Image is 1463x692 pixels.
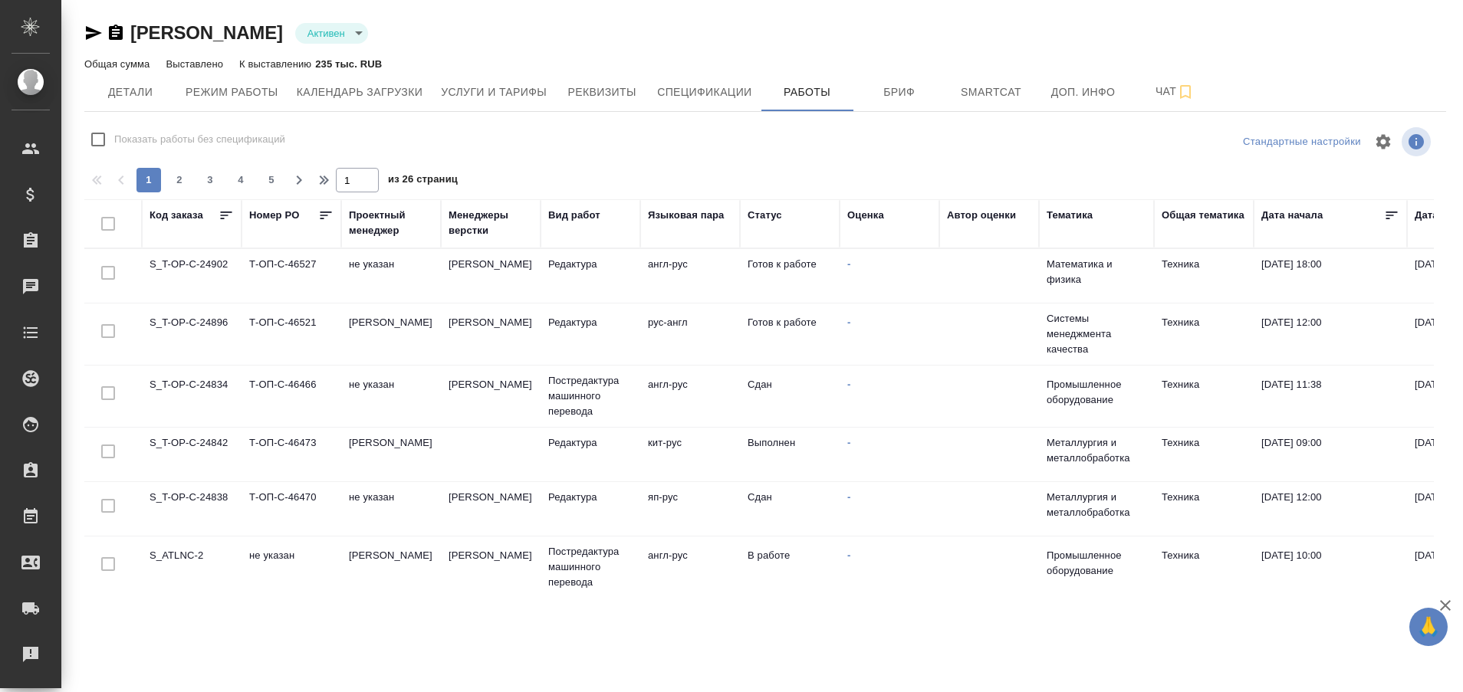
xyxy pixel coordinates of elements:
div: Активен [295,23,368,44]
td: В работе [740,540,840,594]
td: Выполнен [740,428,840,481]
td: Техника [1154,307,1254,361]
span: 3 [198,172,222,188]
td: рус-англ [640,307,740,361]
p: Постредактура машинного перевода [548,544,633,590]
span: 5 [259,172,284,188]
div: Дата начала [1261,208,1323,223]
p: Промышленное оборудование [1047,377,1146,408]
td: англ-рус [640,369,740,423]
td: S_ATLNC-2 [142,540,242,594]
p: Редактура [548,490,633,505]
div: Автор оценки [947,208,1016,223]
span: Реквизиты [565,83,639,102]
td: Техника [1154,249,1254,303]
div: Номер PO [249,208,299,223]
a: - [847,491,850,503]
span: Услуги и тарифы [441,83,547,102]
a: - [847,316,850,328]
td: [PERSON_NAME] [441,482,541,536]
td: Т-ОП-С-46470 [242,482,341,536]
td: Т-ОП-С-46466 [242,369,341,423]
td: [PERSON_NAME] [341,428,441,481]
td: S_T-OP-C-24896 [142,307,242,361]
td: S_T-OP-C-24838 [142,482,242,536]
span: Детали [94,83,167,102]
button: 2 [167,168,192,192]
td: англ-рус [640,249,740,303]
a: - [847,437,850,448]
td: кит-рус [640,428,740,481]
p: Металлургия и металлобработка [1047,490,1146,520]
td: Т-ОП-С-46527 [242,249,341,303]
span: Режим работы [186,83,278,102]
td: S_T-OP-C-24842 [142,428,242,481]
p: Системы менеджмента качества [1047,311,1146,357]
span: Бриф [863,83,936,102]
button: Активен [303,27,350,40]
div: Общая тематика [1162,208,1244,223]
td: Техника [1154,369,1254,423]
div: Языковая пара [648,208,725,223]
div: split button [1239,130,1365,154]
td: яп-рус [640,482,740,536]
span: 🙏 [1415,611,1442,643]
td: [PERSON_NAME] [441,249,541,303]
div: Статус [748,208,782,223]
p: Общая сумма [84,58,153,70]
span: Настроить таблицу [1365,123,1402,160]
p: Металлургия и металлобработка [1047,435,1146,466]
td: S_T-OP-C-24834 [142,369,242,423]
a: - [847,379,850,390]
div: Код заказа [150,208,203,223]
span: 2 [167,172,192,188]
td: [PERSON_NAME] [341,540,441,594]
a: - [847,549,850,561]
td: Техника [1154,540,1254,594]
span: Чат [1139,82,1212,101]
td: Т-ОП-С-46473 [242,428,341,481]
p: Редактура [548,435,633,451]
button: 4 [228,168,253,192]
button: Скопировать ссылку для ЯМессенджера [84,24,103,42]
span: Посмотреть информацию [1402,127,1434,156]
div: Проектный менеджер [349,208,433,238]
td: не указан [341,482,441,536]
td: Сдан [740,369,840,423]
td: не указан [341,369,441,423]
td: S_T-OP-C-24902 [142,249,242,303]
p: Математика и физика [1047,257,1146,287]
td: [DATE] 18:00 [1254,249,1407,303]
td: Готов к работе [740,307,840,361]
p: Промышленное оборудование [1047,548,1146,579]
td: не указан [242,540,341,594]
button: Скопировать ссылку [107,24,125,42]
td: Т-ОП-С-46521 [242,307,341,361]
svg: Подписаться [1176,83,1195,101]
span: из 26 страниц [388,170,458,192]
button: 5 [259,168,284,192]
td: [DATE] 11:38 [1254,369,1407,423]
span: 4 [228,172,253,188]
a: [PERSON_NAME] [130,22,283,43]
div: Менеджеры верстки [449,208,533,238]
td: англ-рус [640,540,740,594]
td: [PERSON_NAME] [441,307,541,361]
div: Вид работ [548,208,600,223]
p: Редактура [548,257,633,272]
button: 🙏 [1409,608,1448,646]
span: Smartcat [955,83,1028,102]
div: Тематика [1047,208,1093,223]
a: - [847,258,850,270]
td: Техника [1154,428,1254,481]
td: Готов к работе [740,249,840,303]
p: Редактура [548,315,633,330]
td: [DATE] 12:00 [1254,307,1407,361]
td: Техника [1154,482,1254,536]
td: [PERSON_NAME] [441,540,541,594]
td: [DATE] 12:00 [1254,482,1407,536]
p: 235 тыс. RUB [315,58,382,70]
p: Выставлено [166,58,227,70]
span: Показать работы без спецификаций [114,132,285,147]
td: [DATE] 09:00 [1254,428,1407,481]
